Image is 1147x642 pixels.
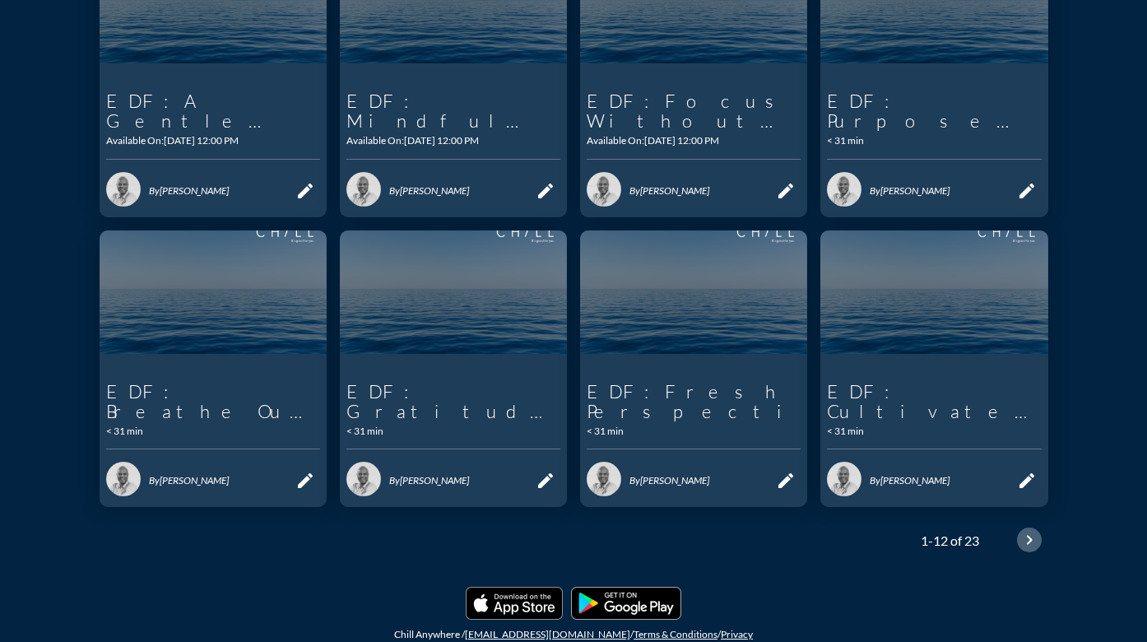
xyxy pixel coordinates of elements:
button: Next page [1017,528,1042,552]
a: Terms & Conditions [634,628,717,640]
span: [PERSON_NAME] [880,474,950,486]
i: chevron_right [1019,530,1039,550]
i: edit [1017,181,1037,201]
span: [PERSON_NAME] [880,184,950,197]
img: 1582832593142%20-%2027a774d8d5.png [346,172,381,207]
i: edit [295,471,315,491]
img: 1582832593142%20-%2027a774d8d5.png [587,462,621,496]
img: 1582832593142%20-%2027a774d8d5.png [827,172,861,207]
span: By [629,184,640,197]
i: edit [776,471,796,491]
span: [PERSON_NAME] [400,474,469,486]
i: edit [295,181,315,201]
i: edit [536,471,555,491]
span: [PERSON_NAME] [160,474,229,486]
span: By [870,184,880,197]
span: [PERSON_NAME] [160,184,229,197]
span: By [870,474,880,486]
i: edit [1017,471,1037,491]
img: 1582832593142%20-%2027a774d8d5.png [106,462,141,496]
img: 1582832593142%20-%2027a774d8d5.png [827,462,861,496]
img: Applestore [466,587,563,620]
span: By [389,184,400,197]
img: 1582832593142%20-%2027a774d8d5.png [106,172,141,207]
img: 1582832593142%20-%2027a774d8d5.png [587,172,621,207]
span: By [389,474,400,486]
i: edit [536,181,555,201]
img: Playmarket [571,587,681,620]
span: By [149,184,160,197]
img: 1582832593142%20-%2027a774d8d5.png [346,462,381,496]
span: [PERSON_NAME] [400,184,469,197]
i: edit [776,181,796,201]
span: [PERSON_NAME] [640,474,709,486]
a: Privacy [721,628,753,640]
a: [EMAIL_ADDRESS][DOMAIN_NAME] [465,628,630,640]
span: [PERSON_NAME] [640,184,709,197]
span: By [149,474,160,486]
span: By [629,474,640,486]
div: 1-12 of 23 [921,533,979,548]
